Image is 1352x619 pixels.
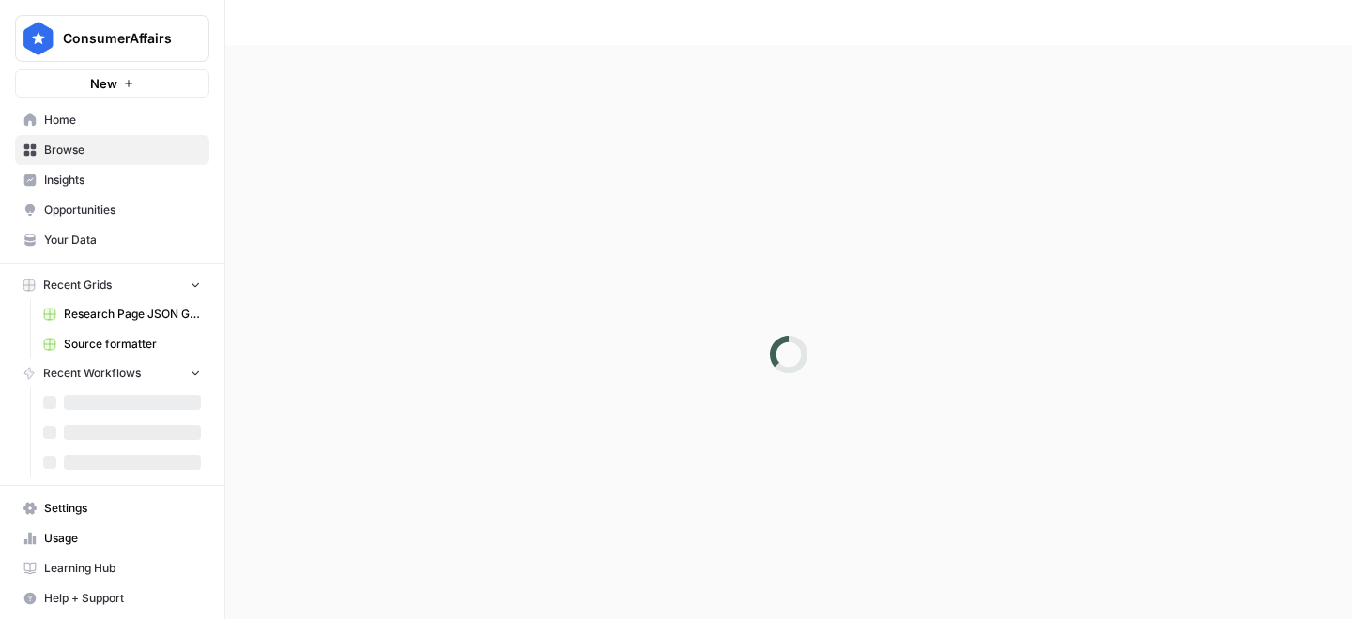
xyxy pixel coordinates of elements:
[15,165,209,195] a: Insights
[15,69,209,98] button: New
[15,523,209,553] a: Usage
[44,112,201,128] span: Home
[43,277,112,294] span: Recent Grids
[15,15,209,62] button: Workspace: ConsumerAffairs
[15,359,209,387] button: Recent Workflows
[15,493,209,523] a: Settings
[44,590,201,607] span: Help + Support
[15,583,209,613] button: Help + Support
[15,225,209,255] a: Your Data
[15,135,209,165] a: Browse
[64,306,201,323] span: Research Page JSON Generator ([PERSON_NAME])
[35,329,209,359] a: Source formatter
[15,553,209,583] a: Learning Hub
[43,365,141,382] span: Recent Workflows
[35,299,209,329] a: Research Page JSON Generator ([PERSON_NAME])
[44,500,201,517] span: Settings
[44,202,201,219] span: Opportunities
[15,105,209,135] a: Home
[22,22,55,55] img: ConsumerAffairs Logo
[64,336,201,353] span: Source formatter
[44,232,201,249] span: Your Data
[44,530,201,547] span: Usage
[44,172,201,189] span: Insights
[44,560,201,577] span: Learning Hub
[44,142,201,159] span: Browse
[15,195,209,225] a: Opportunities
[15,271,209,299] button: Recent Grids
[63,29,177,48] span: ConsumerAffairs
[90,74,117,93] span: New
